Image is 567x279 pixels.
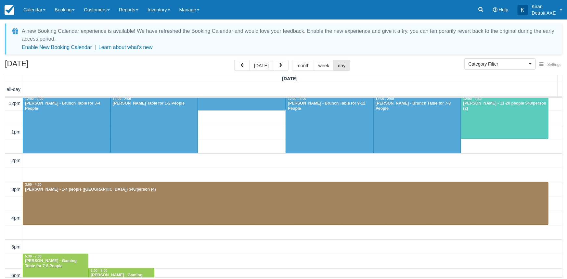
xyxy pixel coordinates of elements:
[23,96,110,153] a: 12:00 - 2:00[PERSON_NAME] - Brunch Table for 3-4 People
[333,60,350,71] button: day
[95,44,96,50] span: |
[250,60,273,71] button: [DATE]
[22,27,554,43] div: A new Booking Calendar experience is available! We have refreshed the Booking Calendar and would ...
[25,259,86,269] div: [PERSON_NAME] - Gaming Table for 7-8 People
[288,101,371,111] div: [PERSON_NAME] - Brunch Table for 9-12 People
[463,101,547,111] div: [PERSON_NAME] - 11-20 people $40/person (2)
[518,5,528,15] div: K
[112,101,196,106] div: [PERSON_NAME] Table for 1-2 People
[25,187,547,192] div: [PERSON_NAME] - 1-4 people ([GEOGRAPHIC_DATA]) $40/person (4)
[463,97,482,101] span: 12:00 - 1:30
[532,10,556,16] p: Detroit AXE
[25,255,42,258] span: 5:30 - 7:30
[25,183,42,186] span: 3:00 - 4:30
[461,96,549,139] a: 12:00 - 1:30[PERSON_NAME] - 11-20 people $40/person (2)
[376,97,394,101] span: 12:00 - 2:00
[499,7,509,12] span: Help
[110,96,198,153] a: 12:00 - 2:00[PERSON_NAME] Table for 1-2 People
[493,7,497,12] i: Help
[23,182,548,225] a: 3:00 - 4:30[PERSON_NAME] - 1-4 people ([GEOGRAPHIC_DATA]) $40/person (4)
[5,60,87,72] h2: [DATE]
[314,60,334,71] button: week
[286,96,373,153] a: 12:00 - 2:00[PERSON_NAME] - Brunch Table for 9-12 People
[11,187,20,192] span: 3pm
[373,96,461,153] a: 12:00 - 2:00[PERSON_NAME] - Brunch Table for 7-8 People
[288,97,306,101] span: 12:00 - 2:00
[11,215,20,221] span: 4pm
[532,3,556,10] p: Kiran
[11,273,20,278] span: 6pm
[11,244,20,249] span: 5pm
[282,76,298,81] span: [DATE]
[11,129,20,134] span: 1pm
[25,101,109,111] div: [PERSON_NAME] - Brunch Table for 3-4 People
[5,5,14,15] img: checkfront-main-nav-mini-logo.png
[292,60,314,71] button: month
[548,62,561,67] span: Settings
[11,158,20,163] span: 2pm
[536,60,565,70] button: Settings
[469,61,527,67] span: Category Filter
[22,44,92,51] button: Enable New Booking Calendar
[98,44,153,50] a: Learn about what's new
[7,87,20,92] span: all-day
[9,101,20,106] span: 12pm
[25,97,44,101] span: 12:00 - 2:00
[464,58,536,70] button: Category Filter
[375,101,459,111] div: [PERSON_NAME] - Brunch Table for 7-8 People
[91,269,107,273] span: 6:00 - 8:00
[113,97,131,101] span: 12:00 - 2:00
